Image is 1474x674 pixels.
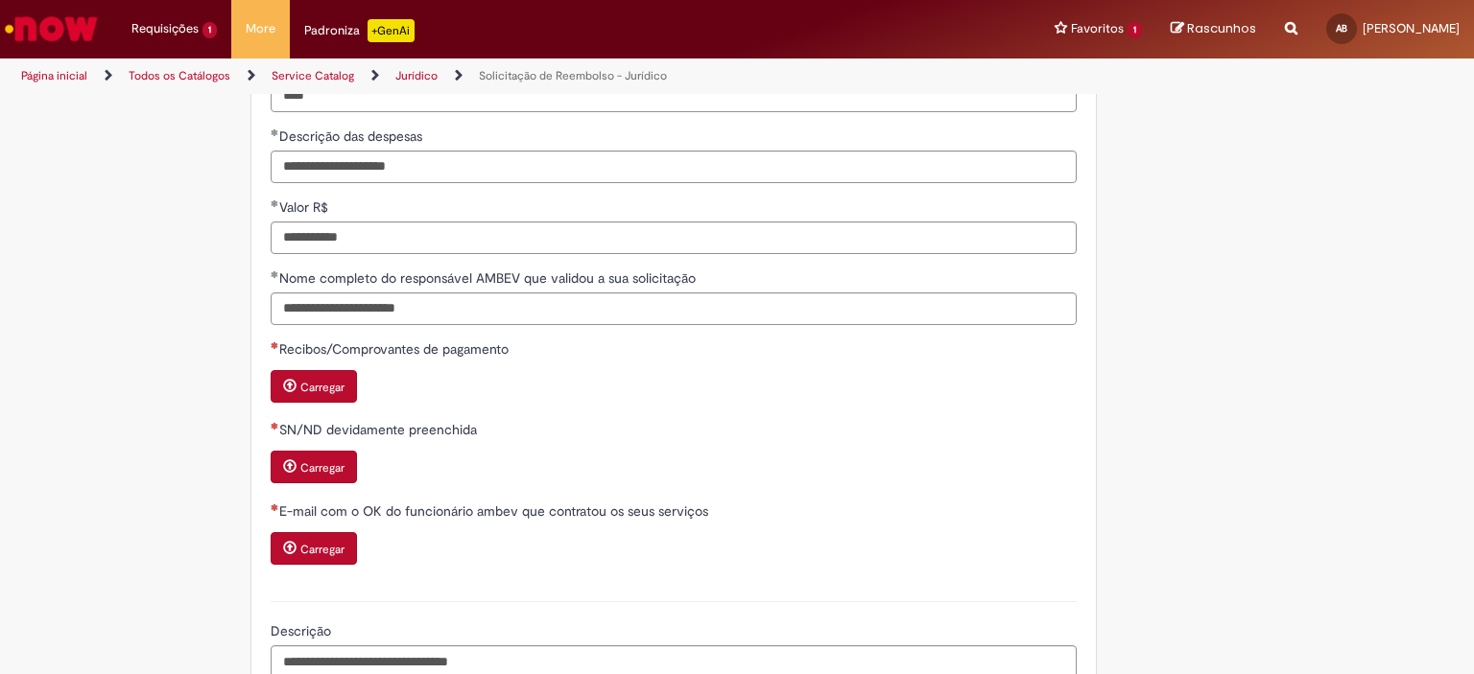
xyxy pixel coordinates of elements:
[479,68,667,83] a: Solicitação de Reembolso - Jurídico
[271,199,279,207] span: Obrigatório Preenchido
[304,19,415,42] div: Padroniza
[271,532,357,565] button: Carregar anexo de E-mail com o OK do funcionário ambev que contratou os seus serviços Required
[368,19,415,42] p: +GenAi
[271,270,279,278] span: Obrigatório Preenchido
[279,421,481,438] span: SN/ND devidamente preenchida
[279,128,426,145] span: Descrição das despesas
[279,502,712,520] span: E-mail com o OK do funcionário ambev que contratou os seus serviços
[271,128,279,136] span: Obrigatório Preenchido
[2,10,101,48] img: ServiceNow
[246,19,275,38] span: More
[271,221,1077,254] input: Valor R$
[271,451,357,483] button: Carregar anexo de SN/ND devidamente preenchida Required
[300,460,345,476] small: Carregar
[271,151,1077,183] input: Descrição das despesas
[1128,22,1142,38] span: 1
[131,19,199,38] span: Requisições
[21,68,87,83] a: Página inicial
[1187,19,1256,37] span: Rascunhos
[129,68,230,83] a: Todos os Catálogos
[1363,20,1460,36] span: [PERSON_NAME]
[271,80,1077,112] input: Número da ND
[271,622,335,639] span: Descrição
[271,503,279,511] span: Necessários
[279,269,700,287] span: Nome completo do responsável AMBEV que validou a sua solicitação
[300,380,345,395] small: Carregar
[272,68,354,83] a: Service Catalog
[1071,19,1124,38] span: Favoritos
[1171,20,1256,38] a: Rascunhos
[271,292,1077,325] input: Nome completo do responsável AMBEV que validou a sua solicitação
[300,542,345,557] small: Carregar
[271,341,279,349] span: Necessários
[1336,22,1347,35] span: AB
[279,340,512,358] span: Recibos/Comprovantes de pagamento
[271,370,357,403] button: Carregar anexo de Recibos/Comprovantes de pagamento Required
[395,68,438,83] a: Jurídico
[202,22,217,38] span: 1
[14,58,968,94] ul: Trilhas de página
[271,422,279,430] span: Necessários
[279,198,332,216] span: Valor R$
